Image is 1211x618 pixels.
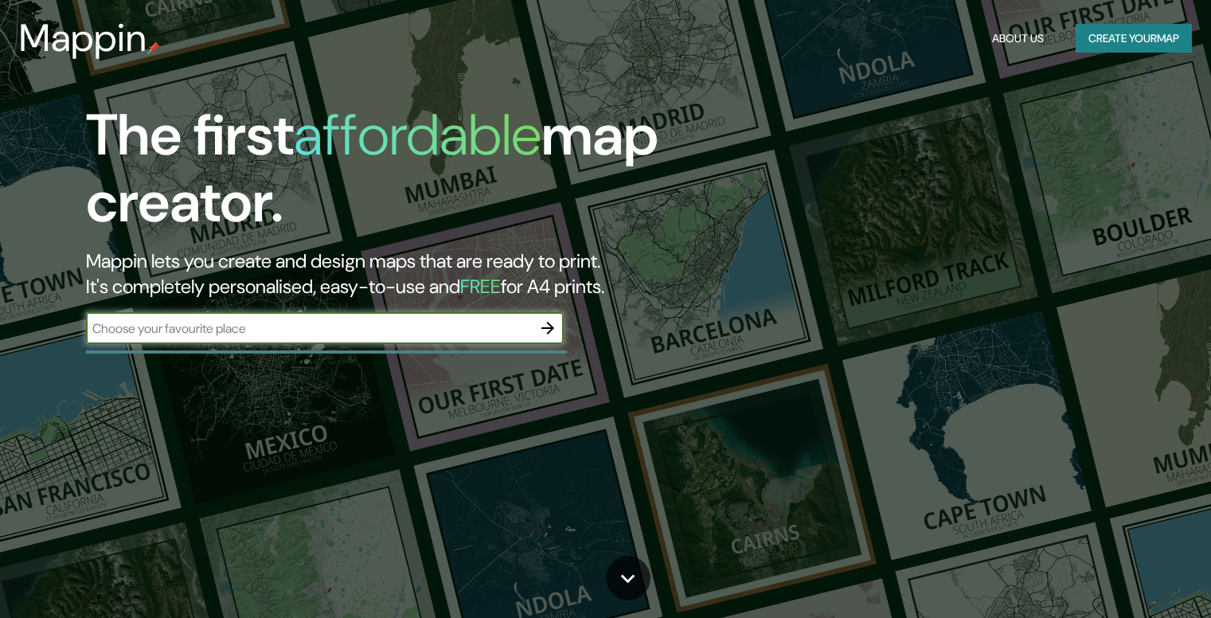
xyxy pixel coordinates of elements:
[86,102,692,248] h1: The first map creator.
[19,16,147,61] h3: Mappin
[460,274,501,299] h5: FREE
[1076,24,1192,53] button: Create yourmap
[294,98,541,172] h1: affordable
[147,41,160,54] img: mappin-pin
[86,319,532,338] input: Choose your favourite place
[986,24,1050,53] button: About Us
[86,248,692,299] h2: Mappin lets you create and design maps that are ready to print. It's completely personalised, eas...
[1069,556,1193,600] iframe: Help widget launcher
